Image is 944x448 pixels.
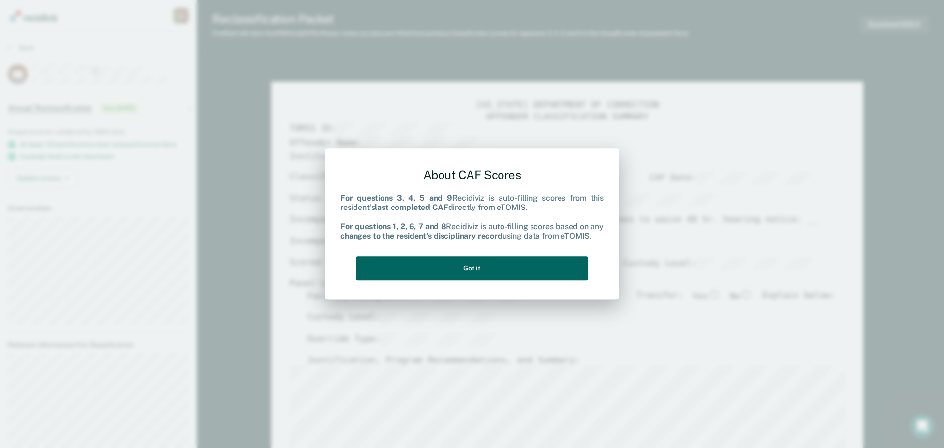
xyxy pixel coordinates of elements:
[340,194,604,241] div: Recidiviz is auto-filling scores from this resident's directly from eTOMIS. Recidiviz is auto-fil...
[340,231,502,240] b: changes to the resident's disciplinary record
[340,194,452,203] b: For questions 3, 4, 5 and 9
[375,203,448,212] b: last completed CAF
[340,160,604,190] div: About CAF Scores
[340,222,446,231] b: For questions 1, 2, 6, 7 and 8
[356,256,588,280] button: Got it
